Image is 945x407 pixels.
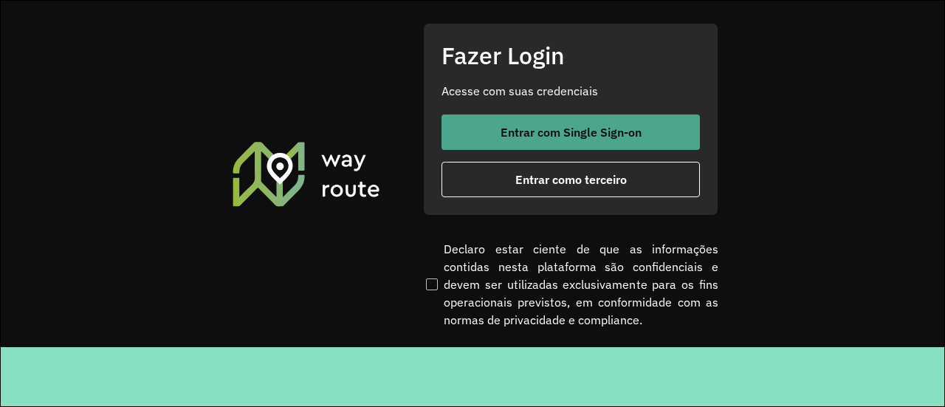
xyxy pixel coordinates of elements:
[441,41,700,69] h2: Fazer Login
[441,114,700,150] button: button
[230,140,382,208] img: Roteirizador AmbevTech
[441,82,700,100] p: Acesse com suas credenciais
[423,240,718,329] label: Declaro estar ciente de que as informações contidas nesta plataforma são confidenciais e devem se...
[441,162,700,197] button: button
[515,174,627,185] span: Entrar como terceiro
[501,126,642,138] span: Entrar com Single Sign-on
